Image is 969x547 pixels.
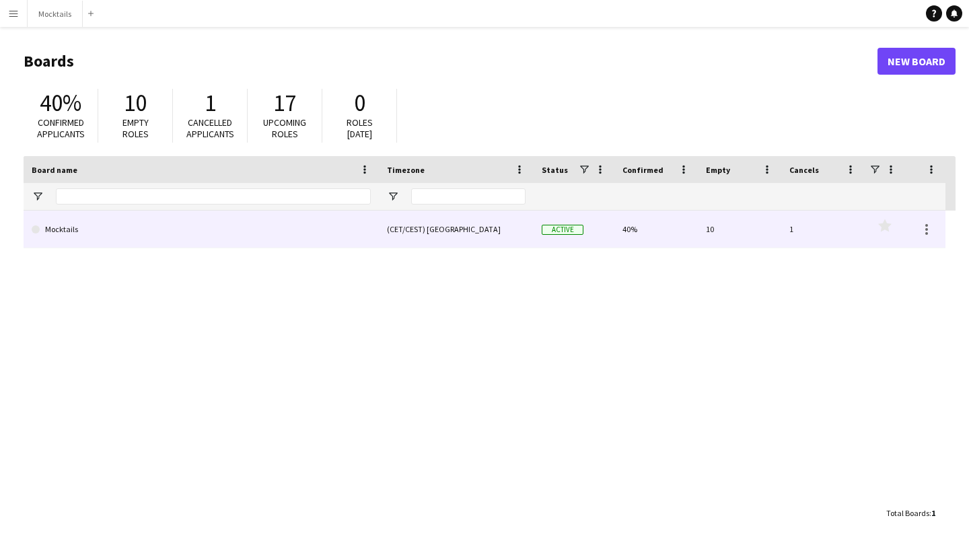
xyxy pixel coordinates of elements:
button: Mocktails [28,1,83,27]
span: Confirmed [622,165,663,175]
span: 40% [40,88,81,118]
span: Cancelled applicants [186,116,234,140]
span: Empty [706,165,730,175]
span: Confirmed applicants [37,116,85,140]
h1: Boards [24,51,877,71]
span: 10 [124,88,147,118]
span: 0 [354,88,365,118]
span: 1 [931,508,935,518]
button: Open Filter Menu [32,190,44,203]
span: Board name [32,165,77,175]
a: Mocktails [32,211,371,248]
a: New Board [877,48,956,75]
div: (CET/CEST) [GEOGRAPHIC_DATA] [379,211,534,248]
button: Open Filter Menu [387,190,399,203]
input: Board name Filter Input [56,188,371,205]
span: Empty roles [122,116,149,140]
span: 1 [205,88,216,118]
div: : [886,500,935,526]
div: 1 [781,211,865,248]
input: Timezone Filter Input [411,188,526,205]
span: 17 [273,88,296,118]
span: Timezone [387,165,425,175]
div: 40% [614,211,698,248]
span: Total Boards [886,508,929,518]
span: Cancels [789,165,819,175]
span: Upcoming roles [263,116,306,140]
span: Active [542,225,583,235]
div: 10 [698,211,781,248]
span: Status [542,165,568,175]
span: Roles [DATE] [347,116,373,140]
